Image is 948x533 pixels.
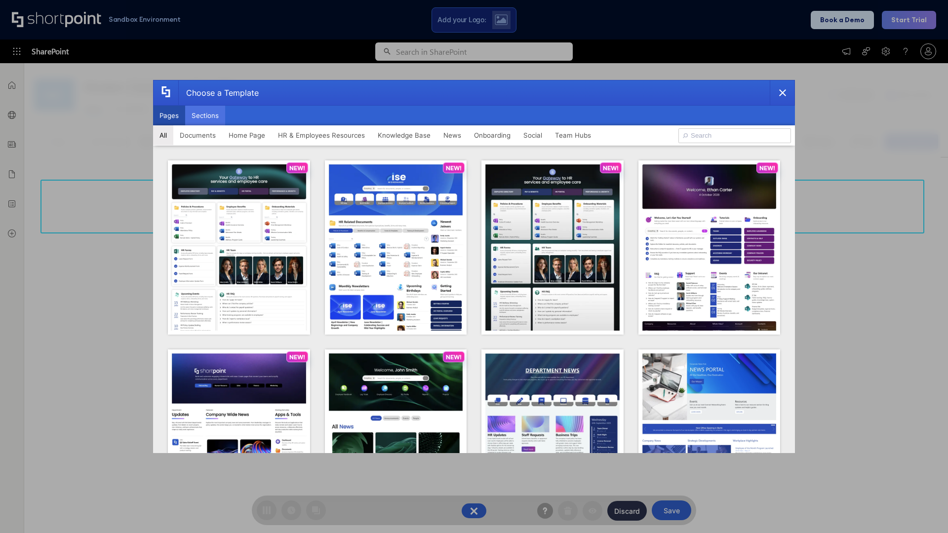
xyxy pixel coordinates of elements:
button: Social [517,125,549,145]
p: NEW! [759,164,775,172]
button: Knowledge Base [371,125,437,145]
button: All [153,125,173,145]
button: Team Hubs [549,125,597,145]
p: NEW! [289,164,305,172]
p: NEW! [603,164,619,172]
iframe: Chat Widget [899,486,948,533]
button: Sections [185,106,225,125]
button: News [437,125,468,145]
p: NEW! [446,353,462,361]
p: NEW! [289,353,305,361]
p: NEW! [446,164,462,172]
button: Onboarding [468,125,517,145]
button: Home Page [222,125,272,145]
div: template selector [153,80,795,453]
button: Pages [153,106,185,125]
button: Documents [173,125,222,145]
div: Choose a Template [178,80,259,105]
button: HR & Employees Resources [272,125,371,145]
input: Search [678,128,791,143]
